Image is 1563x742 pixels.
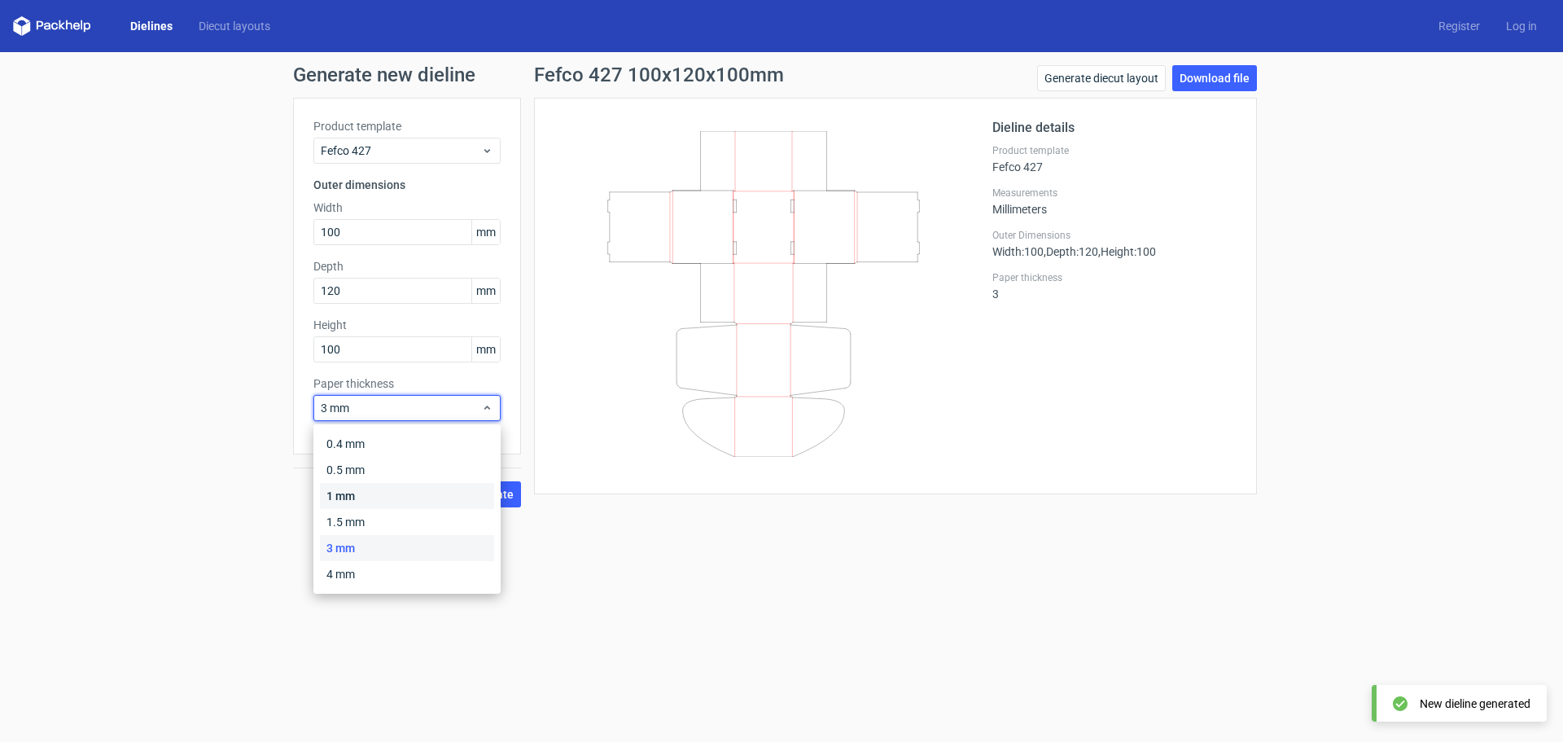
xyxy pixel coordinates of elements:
label: Product template [313,118,501,134]
label: Measurements [992,187,1237,200]
span: , Depth : 120 [1044,245,1098,258]
div: 3 mm [320,535,494,561]
h3: Outer dimensions [313,177,501,193]
span: , Height : 100 [1098,245,1156,258]
h1: Generate new dieline [293,65,1270,85]
label: Paper thickness [313,375,501,392]
div: 1.5 mm [320,509,494,535]
span: Fefco 427 [321,143,481,159]
a: Diecut layouts [186,18,283,34]
div: 0.4 mm [320,431,494,457]
div: 4 mm [320,561,494,587]
a: Dielines [117,18,186,34]
a: Generate diecut layout [1037,65,1166,91]
a: Log in [1493,18,1550,34]
label: Product template [992,144,1237,157]
span: mm [471,337,500,362]
label: Depth [313,258,501,274]
span: Width : 100 [992,245,1044,258]
a: Download file [1172,65,1257,91]
label: Width [313,200,501,216]
label: Paper thickness [992,271,1237,284]
label: Height [313,317,501,333]
h1: Fefco 427 100x120x100mm [534,65,784,85]
span: mm [471,220,500,244]
div: Fefco 427 [992,144,1237,173]
div: 0.5 mm [320,457,494,483]
span: mm [471,279,500,303]
div: Millimeters [992,187,1237,216]
span: 3 mm [321,400,481,416]
div: New dieline generated [1420,696,1530,712]
div: 3 [992,271,1237,301]
label: Outer Dimensions [992,229,1237,242]
div: 1 mm [320,483,494,509]
a: Register [1425,18,1493,34]
h2: Dieline details [992,118,1237,138]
